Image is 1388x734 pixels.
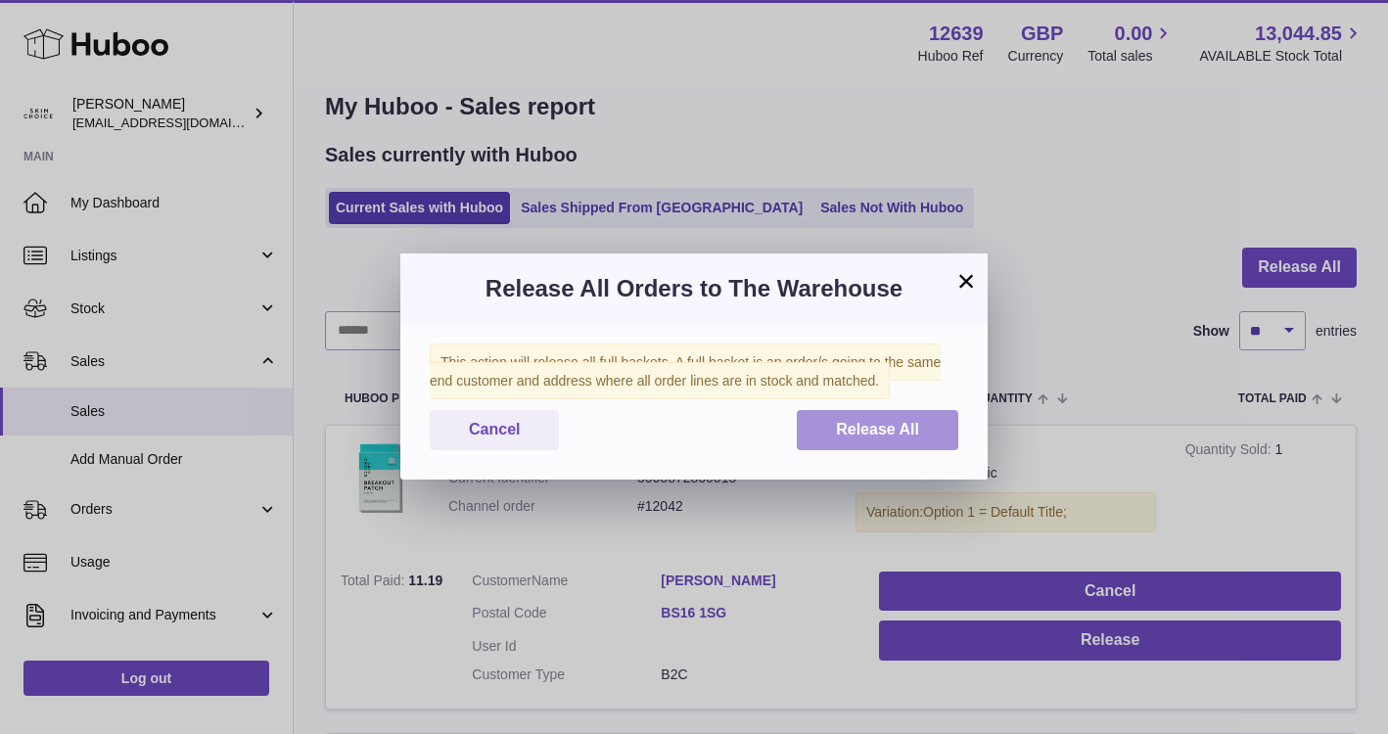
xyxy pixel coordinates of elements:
[430,410,559,450] button: Cancel
[797,410,958,450] button: Release All
[430,273,958,304] h3: Release All Orders to The Warehouse
[430,344,941,399] span: This action will release all full baskets. A full basket is an order/s going to the same end cust...
[836,421,919,437] span: Release All
[469,421,520,437] span: Cancel
[954,269,978,293] button: ×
